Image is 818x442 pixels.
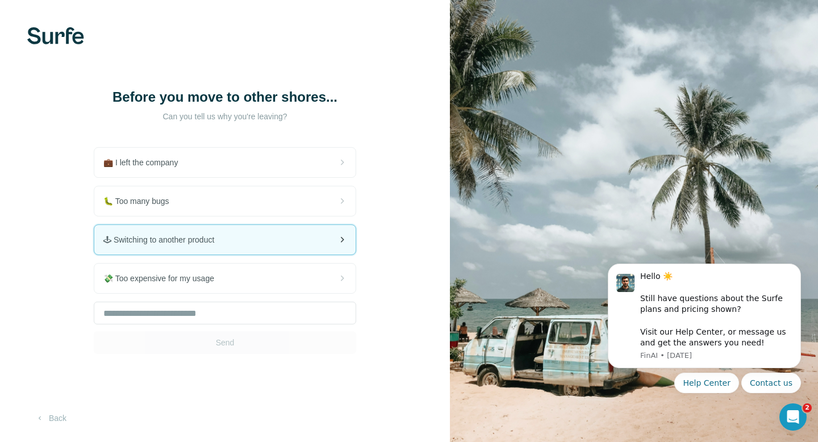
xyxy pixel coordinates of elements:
span: 🕹 Switching to another product [103,234,223,245]
span: 💸 Too expensive for my usage [103,273,223,284]
img: Surfe's logo [27,27,84,44]
span: 💼 I left the company [103,157,187,168]
span: 2 [803,403,812,412]
h1: Before you move to other shores... [111,88,339,106]
iframe: Intercom notifications message [591,249,818,436]
iframe: Intercom live chat [779,403,807,431]
span: 🐛 Too many bugs [103,195,178,207]
button: Back [27,408,74,428]
p: Can you tell us why you're leaving? [111,111,339,122]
